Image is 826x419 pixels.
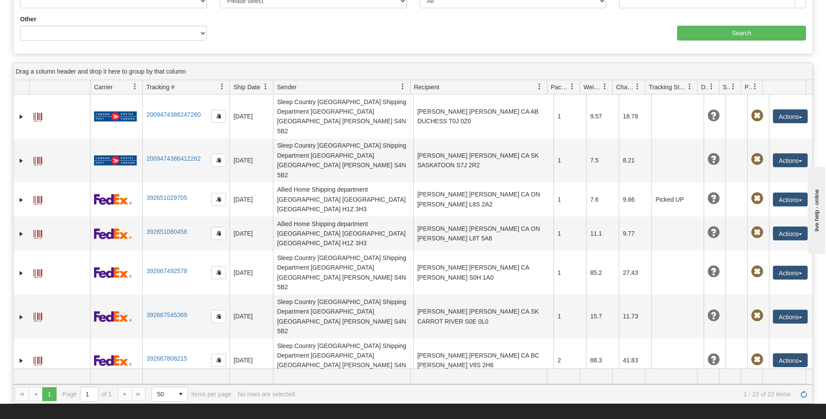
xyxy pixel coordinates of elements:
td: 27.43 [619,250,651,294]
td: [PERSON_NAME] [PERSON_NAME] CA ON [PERSON_NAME] L8S 2A2 [413,182,553,216]
td: 41.83 [619,338,651,382]
td: 9.77 [619,216,651,250]
button: Actions [773,310,808,324]
td: 1 [553,294,586,338]
a: Expand [17,196,26,204]
a: Label [34,226,42,240]
button: Copy to clipboard [211,110,226,123]
img: 2 - FedEx Express® [94,228,132,239]
td: 1 [553,139,586,182]
td: 1 [553,250,586,294]
img: 2 - FedEx Express® [94,267,132,278]
label: Other [20,15,36,24]
span: Tracking Status [649,83,687,91]
a: Expand [17,230,26,238]
td: [DATE] [229,216,273,250]
span: Page of 1 [63,387,112,402]
span: Unknown [708,266,720,278]
input: Page 1 [81,387,98,401]
span: Tracking # [146,83,175,91]
a: Tracking Status filter column settings [682,79,697,94]
button: Copy to clipboard [211,227,226,240]
button: Actions [773,226,808,240]
a: Pickup Status filter column settings [748,79,762,94]
td: [PERSON_NAME] [PERSON_NAME] CA [PERSON_NAME] S0H 1A0 [413,250,553,294]
a: Tracking # filter column settings [215,79,229,94]
span: Ship Date [233,83,260,91]
span: 50 [157,390,169,399]
span: Pickup Not Assigned [751,226,763,239]
a: Sender filter column settings [395,79,410,94]
a: Expand [17,313,26,321]
button: Actions [773,153,808,167]
span: Weight [583,83,602,91]
td: Picked UP [651,182,704,216]
span: Carrier [94,83,113,91]
td: Sleep Country [GEOGRAPHIC_DATA] Shipping Department [GEOGRAPHIC_DATA] [GEOGRAPHIC_DATA] [PERSON_N... [273,294,413,338]
button: Copy to clipboard [211,154,226,167]
a: 392667492578 [146,267,187,274]
td: 1 [553,216,586,250]
a: Carrier filter column settings [128,79,142,94]
a: Refresh [797,387,811,401]
span: Pickup Not Assigned [751,266,763,278]
td: 8.21 [619,139,651,182]
a: Delivery Status filter column settings [704,79,719,94]
span: Sender [277,83,297,91]
span: Recipient [414,83,439,91]
td: Sleep Country [GEOGRAPHIC_DATA] Shipping Department [GEOGRAPHIC_DATA] [GEOGRAPHIC_DATA] [PERSON_N... [273,95,413,139]
td: 18.78 [619,95,651,139]
td: [DATE] [229,95,273,139]
div: No rows are selected [238,391,295,398]
span: Unknown [708,226,720,239]
a: Label [34,109,42,123]
span: Pickup Not Assigned [751,310,763,322]
span: Unknown [708,354,720,366]
span: Packages [551,83,569,91]
td: 15.7 [586,294,619,338]
a: Shipment Issues filter column settings [726,79,741,94]
div: grid grouping header [13,63,813,80]
td: 11.73 [619,294,651,338]
span: Page sizes drop down [152,387,188,402]
button: Actions [773,353,808,367]
td: [DATE] [229,338,273,382]
span: Unknown [708,153,720,166]
a: 2009474386412262 [146,155,201,162]
a: Ship Date filter column settings [258,79,273,94]
a: Expand [17,269,26,277]
span: 1 - 22 of 22 items [301,391,791,398]
td: [DATE] [229,182,273,216]
td: 85.2 [586,250,619,294]
span: Page 1 [42,387,56,401]
button: Actions [773,193,808,206]
img: 20 - Canada Post [94,111,137,122]
span: Delivery Status [701,83,708,91]
a: Label [34,192,42,206]
button: Copy to clipboard [211,193,226,206]
td: 7.6 [586,182,619,216]
span: items per page [152,387,232,402]
span: Pickup Status [745,83,752,91]
button: Actions [773,109,808,123]
button: Copy to clipboard [211,310,226,323]
span: Pickup Not Assigned [751,193,763,205]
td: Sleep Country [GEOGRAPHIC_DATA] Shipping Department [GEOGRAPHIC_DATA] [GEOGRAPHIC_DATA] [PERSON_N... [273,250,413,294]
td: 2 [553,338,586,382]
td: Sleep Country [GEOGRAPHIC_DATA] Shipping Department [GEOGRAPHIC_DATA] [GEOGRAPHIC_DATA] [PERSON_N... [273,338,413,382]
td: [DATE] [229,294,273,338]
td: [DATE] [229,250,273,294]
span: Pickup Not Assigned [751,153,763,166]
img: 2 - FedEx Express® [94,311,132,322]
span: Unknown [708,110,720,122]
a: Label [34,153,42,167]
span: Pickup Not Assigned [751,110,763,122]
button: Copy to clipboard [211,354,226,367]
a: 392667808215 [146,355,187,362]
span: select [174,387,188,401]
button: Actions [773,266,808,280]
a: Packages filter column settings [565,79,580,94]
span: Charge [616,83,634,91]
td: 1 [553,182,586,216]
a: Label [34,265,42,279]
